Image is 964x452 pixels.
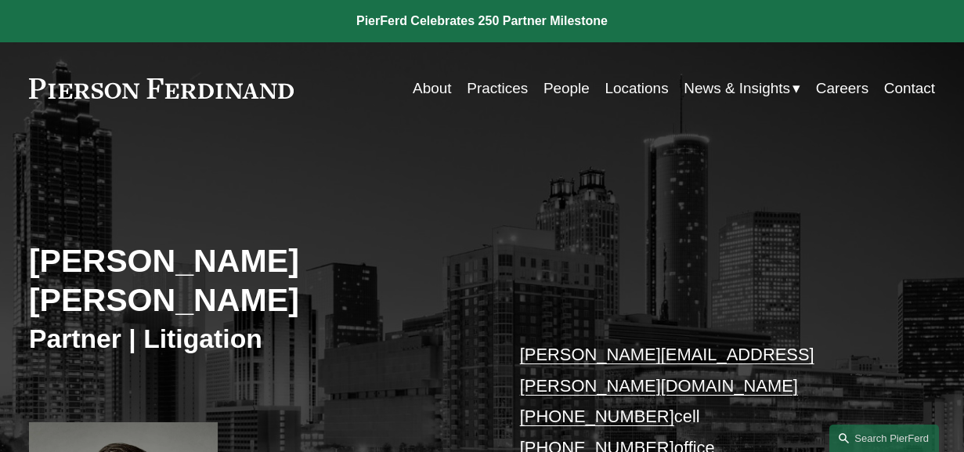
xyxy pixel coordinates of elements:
a: Contact [884,74,935,103]
a: About [413,74,452,103]
a: [PHONE_NUMBER] [520,407,674,426]
a: Practices [467,74,528,103]
a: Careers [816,74,868,103]
span: News & Insights [684,75,790,102]
a: Search this site [829,425,939,452]
a: [PERSON_NAME][EMAIL_ADDRESS][PERSON_NAME][DOMAIN_NAME] [520,345,814,395]
a: folder dropdown [684,74,800,103]
h2: [PERSON_NAME] [PERSON_NAME] [29,242,482,320]
h3: Partner | Litigation [29,323,482,356]
a: Locations [605,74,669,103]
a: People [543,74,590,103]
